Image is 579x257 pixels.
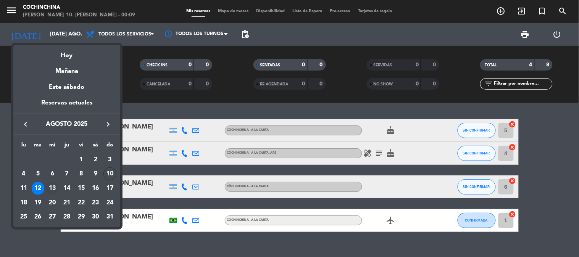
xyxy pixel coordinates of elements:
[60,196,74,210] td: 21 de agosto de 2025
[32,196,45,209] div: 19
[46,182,59,195] div: 13
[74,167,89,181] td: 8 de agosto de 2025
[89,181,103,196] td: 16 de agosto de 2025
[74,153,89,167] td: 1 de agosto de 2025
[103,167,116,180] div: 10
[46,210,59,223] div: 27
[13,45,120,61] div: Hoy
[89,196,103,210] td: 23 de agosto de 2025
[45,196,60,210] td: 20 de agosto de 2025
[32,167,45,180] div: 5
[75,182,88,195] div: 15
[60,167,73,180] div: 7
[17,210,30,223] div: 25
[89,141,103,153] th: sábado
[32,182,45,195] div: 12
[103,182,116,195] div: 17
[45,141,60,153] th: miércoles
[13,61,120,76] div: Mañana
[75,153,88,166] div: 1
[60,182,73,195] div: 14
[74,181,89,196] td: 15 de agosto de 2025
[60,196,73,209] div: 21
[103,167,117,181] td: 10 de agosto de 2025
[74,141,89,153] th: viernes
[89,210,103,224] td: 30 de agosto de 2025
[60,181,74,196] td: 14 de agosto de 2025
[16,167,31,181] td: 4 de agosto de 2025
[32,210,45,223] div: 26
[103,153,117,167] td: 3 de agosto de 2025
[46,196,59,209] div: 20
[60,167,74,181] td: 7 de agosto de 2025
[103,153,116,166] div: 3
[89,167,103,181] td: 9 de agosto de 2025
[45,167,60,181] td: 6 de agosto de 2025
[31,196,45,210] td: 19 de agosto de 2025
[31,167,45,181] td: 5 de agosto de 2025
[60,141,74,153] th: jueves
[16,141,31,153] th: lunes
[101,119,115,129] button: keyboard_arrow_right
[74,210,89,224] td: 29 de agosto de 2025
[103,196,117,210] td: 24 de agosto de 2025
[16,181,31,196] td: 11 de agosto de 2025
[75,167,88,180] div: 8
[16,196,31,210] td: 18 de agosto de 2025
[21,120,30,129] i: keyboard_arrow_left
[31,141,45,153] th: martes
[75,196,88,209] div: 22
[89,182,102,195] div: 16
[74,196,89,210] td: 22 de agosto de 2025
[60,210,73,223] div: 28
[89,210,102,223] div: 30
[19,119,32,129] button: keyboard_arrow_left
[89,153,102,166] div: 2
[75,210,88,223] div: 29
[31,210,45,224] td: 26 de agosto de 2025
[46,167,59,180] div: 6
[17,182,30,195] div: 11
[103,120,113,129] i: keyboard_arrow_right
[103,196,116,209] div: 24
[103,210,117,224] td: 31 de agosto de 2025
[103,181,117,196] td: 17 de agosto de 2025
[103,210,116,223] div: 31
[89,196,102,209] div: 23
[89,167,102,180] div: 9
[13,77,120,98] div: Este sábado
[89,153,103,167] td: 2 de agosto de 2025
[16,210,31,224] td: 25 de agosto de 2025
[17,167,30,180] div: 4
[13,98,120,114] div: Reservas actuales
[32,119,101,129] span: agosto 2025
[60,210,74,224] td: 28 de agosto de 2025
[31,181,45,196] td: 12 de agosto de 2025
[45,210,60,224] td: 27 de agosto de 2025
[103,141,117,153] th: domingo
[17,196,30,209] div: 18
[16,153,74,167] td: AGO.
[45,181,60,196] td: 13 de agosto de 2025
